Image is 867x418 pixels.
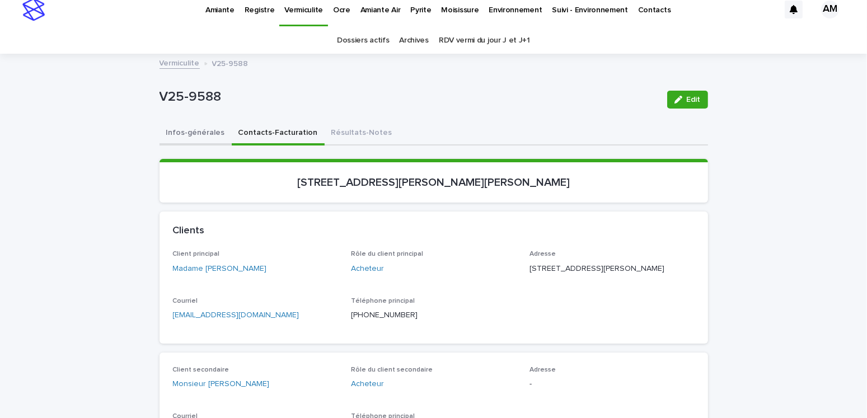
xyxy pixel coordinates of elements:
div: AM [821,1,839,18]
a: Acheteur [351,263,384,275]
a: Archives [399,27,429,54]
p: V25-9588 [160,89,658,105]
span: Courriel [173,298,198,304]
p: [PHONE_NUMBER] [351,309,516,321]
p: - [529,378,695,390]
span: Rôle du client principal [351,251,423,257]
span: Client principal [173,251,220,257]
a: Acheteur [351,378,384,390]
span: Client secondaire [173,367,229,373]
span: Edit [687,96,701,104]
button: Contacts-Facturation [232,122,325,145]
span: Adresse [529,251,556,257]
button: Edit [667,91,708,109]
span: Téléphone principal [351,298,415,304]
p: [STREET_ADDRESS][PERSON_NAME][PERSON_NAME] [173,176,695,189]
button: Résultats-Notes [325,122,399,145]
a: Dossiers actifs [337,27,389,54]
a: [EMAIL_ADDRESS][DOMAIN_NAME] [173,311,299,319]
button: Infos-générales [160,122,232,145]
a: RDV vermi du jour J et J+1 [439,27,530,54]
p: V25-9588 [212,57,249,69]
a: Vermiculite [160,56,200,69]
span: Adresse [529,367,556,373]
a: Madame [PERSON_NAME] [173,263,267,275]
h2: Clients [173,225,205,237]
a: Monsieur [PERSON_NAME] [173,378,270,390]
p: [STREET_ADDRESS][PERSON_NAME] [529,263,695,275]
span: Rôle du client secondaire [351,367,433,373]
